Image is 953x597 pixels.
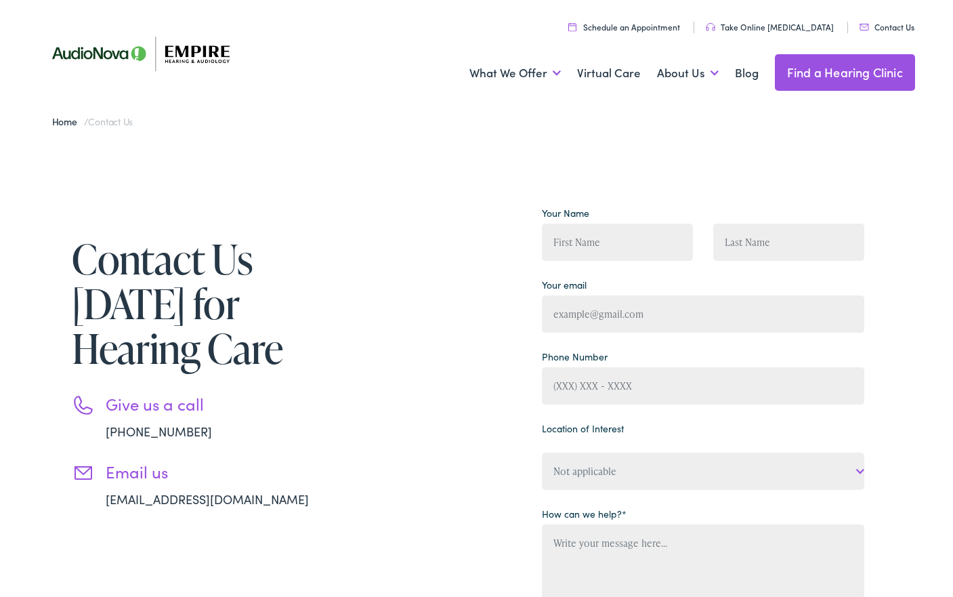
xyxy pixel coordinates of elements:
img: utility icon [706,23,715,31]
input: (XXX) XXX - XXXX [542,367,864,405]
img: utility icon [568,22,576,31]
a: Blog [735,48,759,98]
span: Contact Us [88,115,133,128]
label: Location of Interest [542,421,624,436]
label: Phone Number [542,350,608,364]
input: Last Name [713,224,864,261]
label: Your email [542,278,587,292]
h3: Email us [106,462,350,482]
a: What We Offer [469,48,561,98]
h3: Give us a call [106,394,350,414]
a: Take Online [MEDICAL_DATA] [706,21,834,33]
label: How can we help? [542,507,627,521]
img: utility icon [860,24,869,30]
a: Virtual Care [577,48,641,98]
label: Your Name [542,206,589,220]
a: [PHONE_NUMBER] [106,423,212,440]
a: Home [52,115,84,128]
a: [EMAIL_ADDRESS][DOMAIN_NAME] [106,491,309,508]
a: Schedule an Appointment [568,21,680,33]
h1: Contact Us [DATE] for Hearing Care [72,236,350,371]
input: example@gmail.com [542,295,864,333]
input: First Name [542,224,693,261]
span: / [52,115,133,128]
a: Find a Hearing Clinic [775,54,915,91]
a: About Us [657,48,719,98]
a: Contact Us [860,21,914,33]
